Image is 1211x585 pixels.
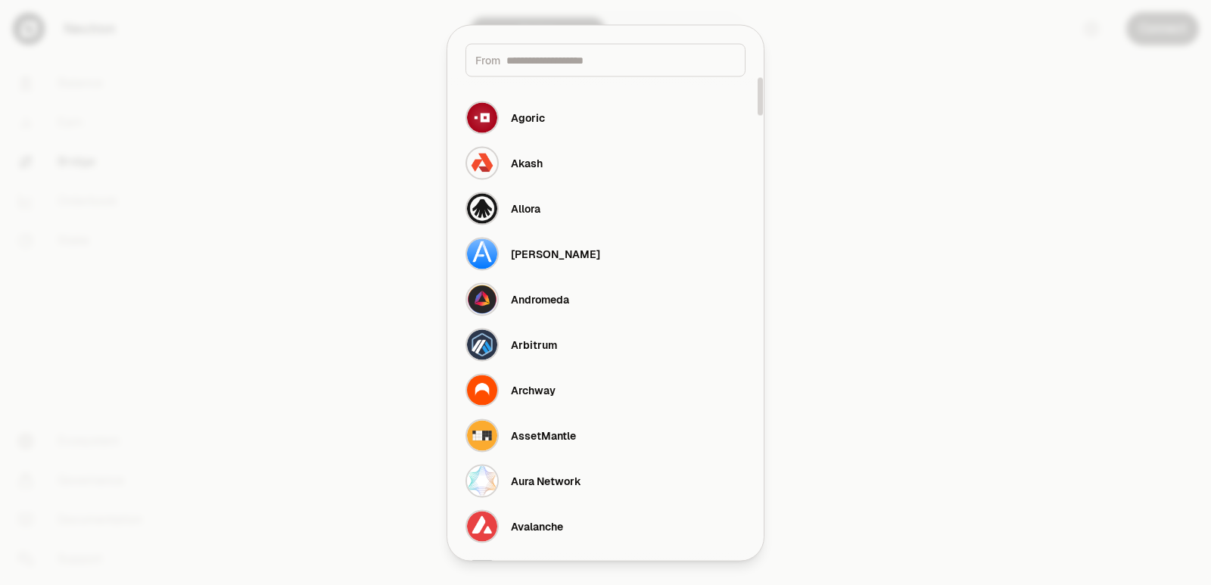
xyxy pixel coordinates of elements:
img: Althea Logo [465,237,499,270]
div: Andromeda [511,291,569,307]
div: Archway [511,382,556,397]
img: Akash Logo [465,146,499,179]
div: [PERSON_NAME] [511,246,600,261]
div: Allora [511,201,540,216]
img: Avalanche Logo [465,509,499,543]
img: Allora Logo [465,191,499,225]
button: Aura Network LogoAura Network [456,458,755,503]
button: Arbitrum LogoArbitrum [456,322,755,367]
button: Archway LogoArchway [456,367,755,412]
img: Arbitrum Logo [465,328,499,361]
img: Aura Network Logo [465,464,499,497]
img: Andromeda Logo [465,282,499,316]
div: Agoric [511,110,545,125]
button: AssetMantle LogoAssetMantle [456,412,755,458]
button: Akash LogoAkash [456,140,755,185]
div: AssetMantle [511,428,576,443]
button: Avalanche LogoAvalanche [456,503,755,549]
button: Althea Logo[PERSON_NAME] [456,231,755,276]
img: Archway Logo [465,373,499,406]
button: Agoric LogoAgoric [456,95,755,140]
button: Allora LogoAllora [456,185,755,231]
img: Agoric Logo [465,101,499,134]
div: Avalanche [511,518,563,534]
img: AssetMantle Logo [465,419,499,452]
button: Andromeda LogoAndromeda [456,276,755,322]
div: Aura Network [511,473,581,488]
span: From [475,52,500,67]
div: Akash [511,155,543,170]
div: Arbitrum [511,337,557,352]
